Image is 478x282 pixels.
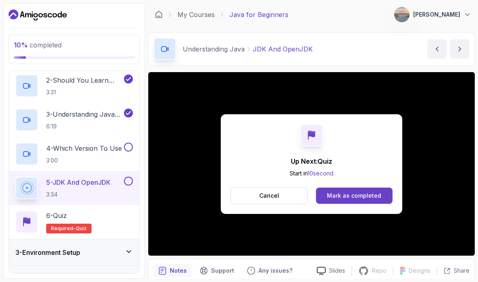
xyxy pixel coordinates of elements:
[242,264,297,277] button: Feedback button
[290,169,333,177] p: Start in
[409,267,430,275] p: Designs
[51,225,76,232] span: Required-
[46,109,122,119] p: 3 - Understanding Java Versions
[183,44,245,54] p: Understanding Java
[307,170,333,177] span: 10 second
[195,264,239,277] button: Support button
[15,143,133,165] button: 4-Which Version To Use3:00
[372,267,386,275] p: Repo
[316,188,393,204] button: Mark as completed
[258,267,292,275] p: Any issues?
[211,267,234,275] p: Support
[15,211,133,233] button: 6-QuizRequired-quiz
[46,75,122,85] p: 2 - Should You Learn Java
[15,75,133,97] button: 2-Should You Learn Java3:31
[437,267,469,275] button: Share
[230,187,308,204] button: Cancel
[15,177,133,199] button: 5-JDK And OpenJDK3:34
[46,211,67,220] p: 6 - Quiz
[394,7,410,22] img: user profile image
[427,39,447,59] button: previous content
[259,192,279,200] p: Cancel
[46,143,122,153] p: 4 - Which Version To Use
[76,225,87,232] span: quiz
[253,44,313,54] p: JDK And OpenJDK
[9,239,139,265] button: 3-Environment Setup
[454,267,469,275] p: Share
[154,264,192,277] button: notes button
[310,267,352,275] a: Slides
[46,122,122,130] p: 6:19
[14,41,62,49] span: completed
[155,11,163,19] a: Dashboard
[15,109,133,131] button: 3-Understanding Java Versions6:19
[170,267,187,275] p: Notes
[290,156,333,166] p: Up Next: Quiz
[394,6,472,23] button: user profile image[PERSON_NAME]
[177,10,215,19] a: My Courses
[15,248,80,257] h3: 3 - Environment Setup
[329,267,345,275] p: Slides
[9,9,67,21] a: Dashboard
[450,39,469,59] button: next content
[46,156,122,164] p: 3:00
[413,11,460,19] p: [PERSON_NAME]
[327,192,381,200] div: Mark as completed
[229,10,288,19] p: Java for Beginners
[46,177,111,187] p: 5 - JDK And OpenJDK
[14,41,28,49] span: 10 %
[46,88,122,96] p: 3:31
[46,190,111,199] p: 3:34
